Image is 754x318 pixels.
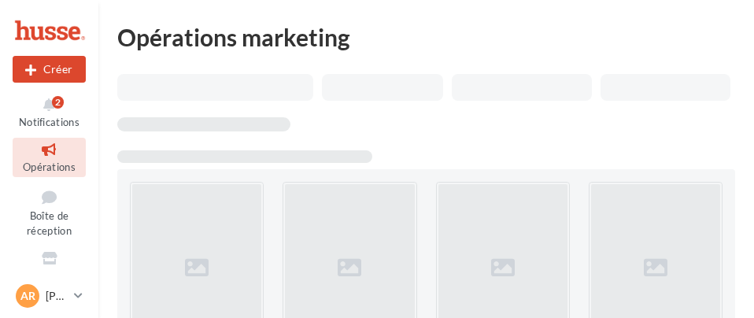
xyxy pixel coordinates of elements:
a: Boîte de réception [13,183,86,241]
button: Notifications 2 [13,93,86,131]
div: Nouvelle campagne [13,56,86,83]
span: Opérations [23,161,76,173]
a: Opérations [13,138,86,176]
a: AR [PERSON_NAME] [13,281,86,311]
a: Visibilité en ligne [13,246,86,300]
span: AR [20,288,35,304]
button: Créer [13,56,86,83]
span: Notifications [19,116,79,128]
p: [PERSON_NAME] [46,288,68,304]
span: Boîte de réception [27,209,72,237]
div: Opérations marketing [117,25,735,49]
div: 2 [52,96,64,109]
